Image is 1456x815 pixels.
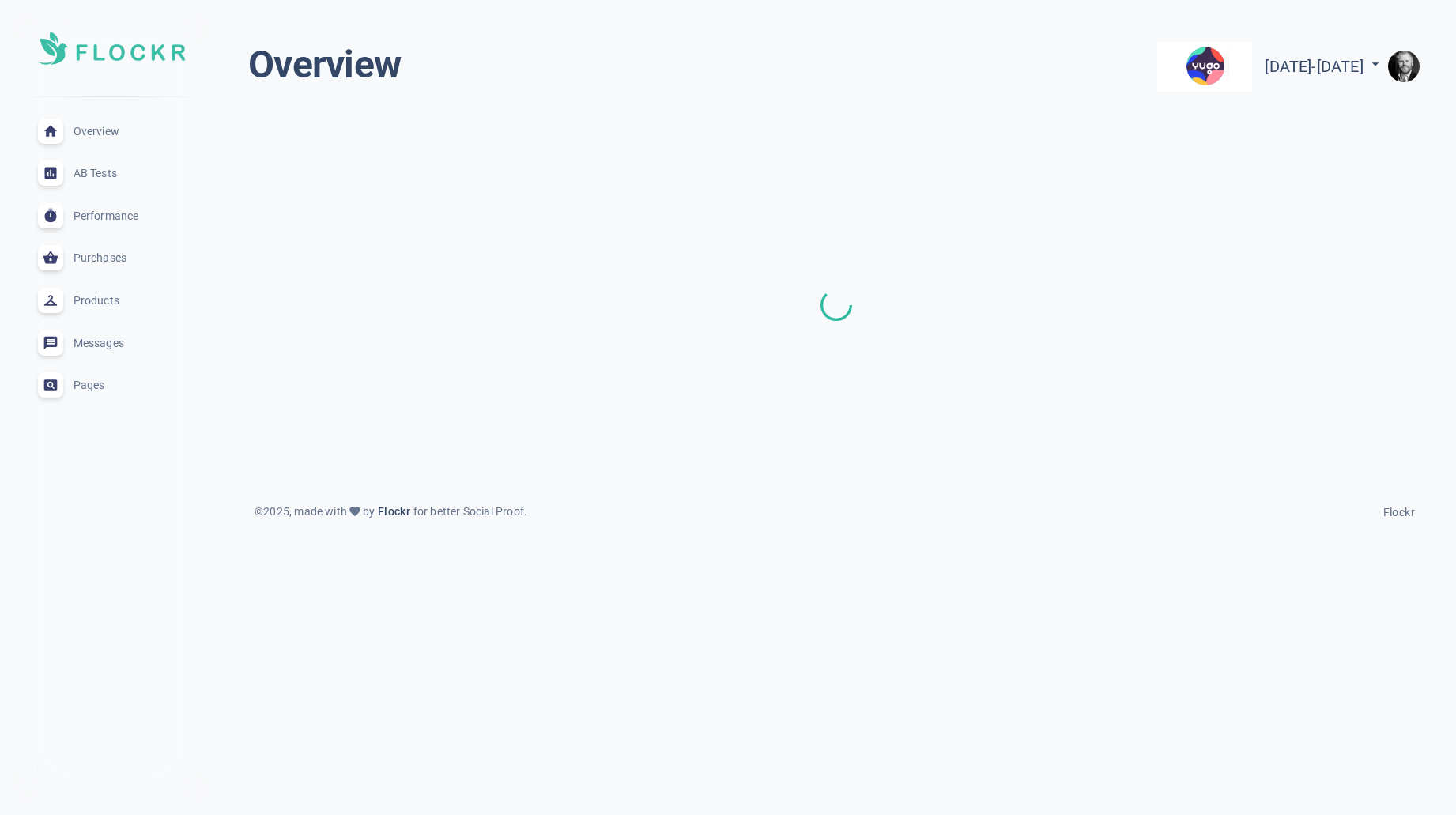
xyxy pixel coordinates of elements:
a: Flockr [1383,501,1415,520]
img: Soft UI Logo [38,32,185,65]
span: favorite [349,505,361,518]
a: Purchases [13,237,210,280]
img: e9922e3fc00dd5316fa4c56e6d75935f [1388,51,1420,82]
a: Pages [13,364,210,406]
span: Flockr [1383,506,1415,519]
img: yugo [1157,42,1252,92]
a: Products [13,279,210,322]
a: AB Tests [13,152,210,194]
a: Flockr [375,503,413,521]
span: Flockr [375,505,413,518]
a: Messages [13,322,210,364]
a: Overview [13,110,210,153]
span: [DATE] - [DATE] [1265,57,1383,76]
h1: Overview [248,41,401,89]
div: © 2025 , made with by for better Social Proof. [245,503,537,521]
a: Performance [13,194,210,237]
